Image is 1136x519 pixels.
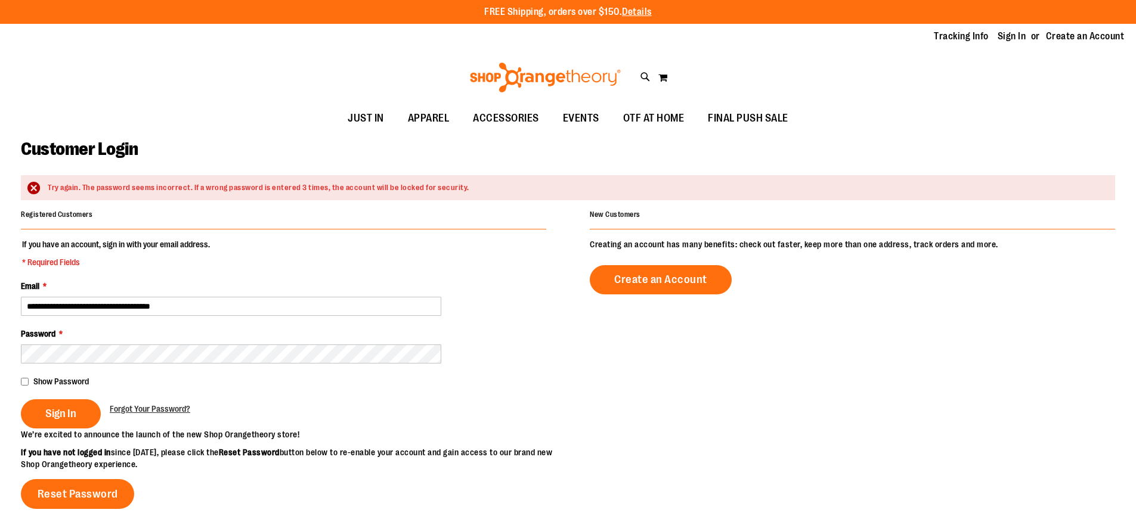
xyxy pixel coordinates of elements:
[110,403,190,415] a: Forgot Your Password?
[110,404,190,414] span: Forgot Your Password?
[563,105,599,132] span: EVENTS
[461,105,551,132] a: ACCESSORIES
[590,265,732,294] a: Create an Account
[219,447,280,457] strong: Reset Password
[408,105,450,132] span: APPAREL
[21,399,101,428] button: Sign In
[396,105,462,132] a: APPAREL
[622,7,652,17] a: Details
[45,407,76,420] span: Sign In
[21,281,39,291] span: Email
[611,105,697,132] a: OTF AT HOME
[614,273,707,286] span: Create an Account
[48,182,1103,194] div: Try again. The password seems incorrect. If a wrong password is entered 3 times, the account will...
[21,329,55,338] span: Password
[590,238,1115,250] p: Creating an account has many benefits: check out faster, keep more than one address, track orders...
[934,30,989,43] a: Tracking Info
[21,210,92,219] strong: Registered Customers
[21,479,134,509] a: Reset Password
[21,238,211,268] legend: If you have an account, sign in with your email address.
[21,446,568,470] p: since [DATE], please click the button below to re-enable your account and gain access to our bran...
[708,105,788,132] span: FINAL PUSH SALE
[22,256,210,268] span: * Required Fields
[1046,30,1125,43] a: Create an Account
[590,210,640,219] strong: New Customers
[998,30,1026,43] a: Sign In
[696,105,800,132] a: FINAL PUSH SALE
[21,447,111,457] strong: If you have not logged in
[348,105,384,132] span: JUST IN
[336,105,396,132] a: JUST IN
[473,105,539,132] span: ACCESSORIES
[623,105,685,132] span: OTF AT HOME
[38,487,118,501] span: Reset Password
[468,63,623,92] img: Shop Orangetheory
[551,105,611,132] a: EVENTS
[484,5,652,19] p: FREE Shipping, orders over $150.
[21,428,568,440] p: We’re excited to announce the launch of the new Shop Orangetheory store!
[21,139,138,159] span: Customer Login
[33,377,89,386] span: Show Password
